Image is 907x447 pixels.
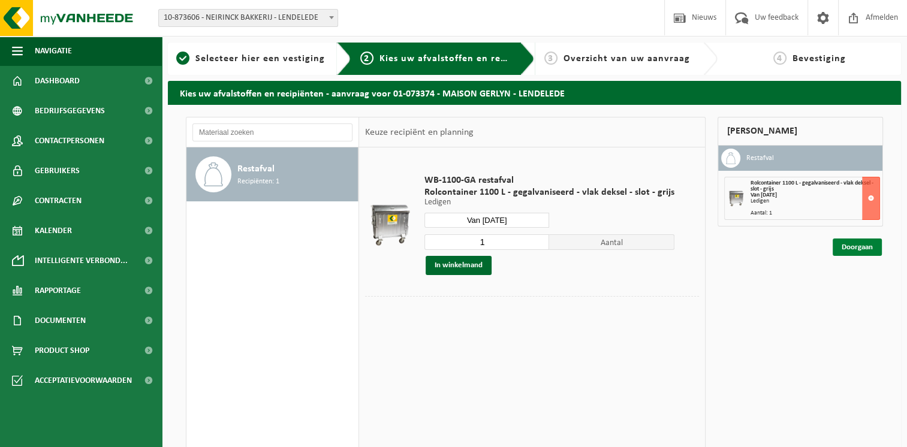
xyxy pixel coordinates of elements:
[195,54,325,64] span: Selecteer hier een vestiging
[751,198,879,204] div: Ledigen
[168,81,901,104] h2: Kies uw afvalstoffen en recipiënten - aanvraag voor 01-073374 - MAISON GERLYN - LENDELEDE
[359,117,479,147] div: Keuze recipiënt en planning
[379,54,544,64] span: Kies uw afvalstoffen en recipiënten
[35,96,105,126] span: Bedrijfsgegevens
[424,198,674,207] p: Ledigen
[833,238,882,256] a: Doorgaan
[174,52,327,66] a: 1Selecteer hier een vestiging
[35,366,132,395] span: Acceptatievoorwaarden
[186,147,358,201] button: Restafval Recipiënten: 1
[35,276,81,306] span: Rapportage
[426,256,492,275] button: In winkelmand
[192,123,352,141] input: Materiaal zoeken
[746,149,774,168] h3: Restafval
[159,10,338,26] span: 10-873606 - NEIRINCK BAKKERIJ - LENDELEDE
[35,216,72,246] span: Kalender
[793,54,846,64] span: Bevestiging
[35,186,82,216] span: Contracten
[544,52,558,65] span: 3
[718,117,883,146] div: [PERSON_NAME]
[35,126,104,156] span: Contactpersonen
[237,176,279,188] span: Recipiënten: 1
[35,156,80,186] span: Gebruikers
[158,9,338,27] span: 10-873606 - NEIRINCK BAKKERIJ - LENDELEDE
[35,336,89,366] span: Product Shop
[360,52,373,65] span: 2
[424,174,674,186] span: WB-1100-GA restafval
[35,306,86,336] span: Documenten
[237,162,275,176] span: Restafval
[35,36,72,66] span: Navigatie
[751,180,873,192] span: Rolcontainer 1100 L - gegalvaniseerd - vlak deksel - slot - grijs
[751,210,879,216] div: Aantal: 1
[549,234,674,250] span: Aantal
[35,246,128,276] span: Intelligente verbond...
[773,52,787,65] span: 4
[424,213,550,228] input: Selecteer datum
[751,192,777,198] strong: Van [DATE]
[424,186,674,198] span: Rolcontainer 1100 L - gegalvaniseerd - vlak deksel - slot - grijs
[35,66,80,96] span: Dashboard
[176,52,189,65] span: 1
[564,54,690,64] span: Overzicht van uw aanvraag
